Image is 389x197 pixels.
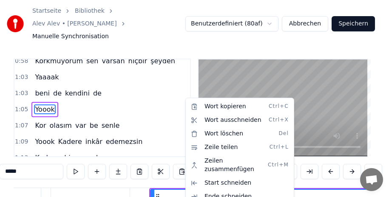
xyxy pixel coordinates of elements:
div: Start schneiden [187,176,292,190]
div: Zeilen zusammenfügen [187,154,292,176]
span: Del [278,130,289,137]
div: Wort kopieren [187,100,292,113]
div: Wort löschen [187,127,292,141]
div: Wort ausschneiden [187,113,292,127]
span: Ctrl+M [268,162,289,169]
span: Ctrl+X [269,117,289,124]
span: Ctrl+C [269,103,289,110]
span: Ctrl+L [270,144,289,151]
div: Zeile teilen [187,141,292,154]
